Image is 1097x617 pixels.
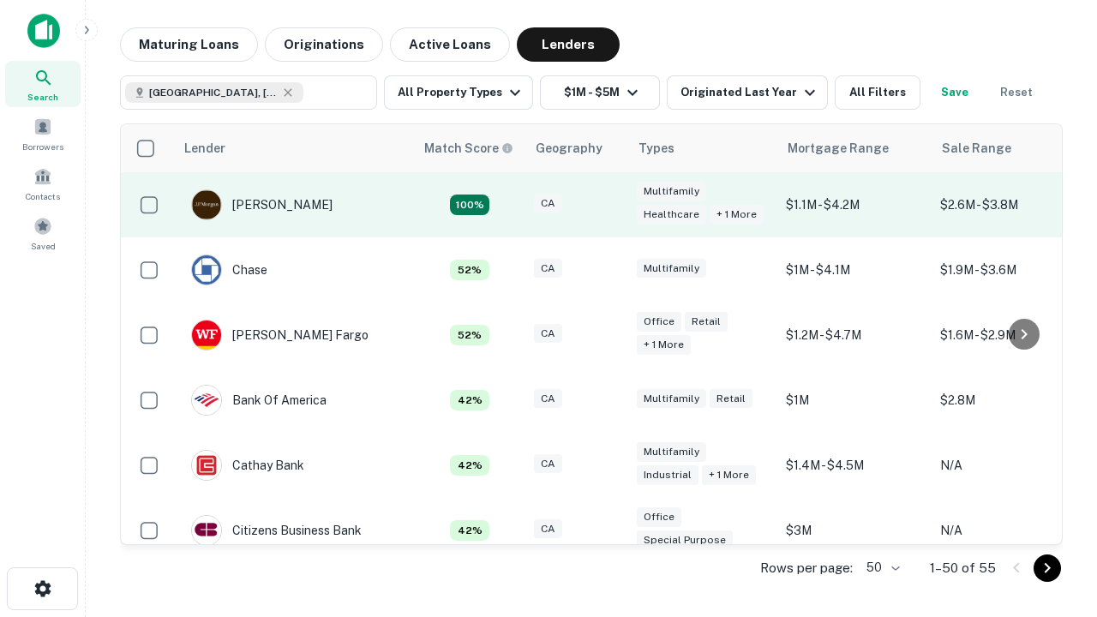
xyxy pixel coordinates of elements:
[777,433,932,498] td: $1.4M - $4.5M
[5,210,81,256] a: Saved
[989,75,1044,110] button: Reset
[5,160,81,207] a: Contacts
[777,498,932,563] td: $3M
[777,124,932,172] th: Mortgage Range
[450,260,489,280] div: Matching Properties: 5, hasApolloMatch: undefined
[534,324,562,344] div: CA
[191,450,304,481] div: Cathay Bank
[860,555,902,580] div: 50
[191,189,333,220] div: [PERSON_NAME]
[1034,554,1061,582] button: Go to next page
[536,138,602,159] div: Geography
[930,558,996,578] p: 1–50 of 55
[927,75,982,110] button: Save your search to get updates of matches that match your search criteria.
[517,27,620,62] button: Lenders
[1011,480,1097,562] iframe: Chat Widget
[637,182,706,201] div: Multifamily
[384,75,533,110] button: All Property Types
[932,498,1086,563] td: N/A
[450,195,489,215] div: Matching Properties: 17, hasApolloMatch: undefined
[637,389,706,409] div: Multifamily
[424,139,513,158] div: Capitalize uses an advanced AI algorithm to match your search with the best lender. The match sco...
[637,530,733,550] div: Special Purpose
[450,455,489,476] div: Matching Properties: 4, hasApolloMatch: undefined
[788,138,889,159] div: Mortgage Range
[26,189,60,203] span: Contacts
[534,194,562,213] div: CA
[710,205,764,225] div: + 1 more
[702,465,756,485] div: + 1 more
[191,320,369,350] div: [PERSON_NAME] Fargo
[192,255,221,285] img: picture
[637,507,681,527] div: Office
[777,237,932,303] td: $1M - $4.1M
[932,303,1086,368] td: $1.6M - $2.9M
[450,390,489,410] div: Matching Properties: 4, hasApolloMatch: undefined
[5,111,81,157] a: Borrowers
[149,85,278,100] span: [GEOGRAPHIC_DATA], [GEOGRAPHIC_DATA], [GEOGRAPHIC_DATA]
[22,140,63,153] span: Borrowers
[27,90,58,104] span: Search
[174,124,414,172] th: Lender
[27,14,60,48] img: capitalize-icon.png
[932,433,1086,498] td: N/A
[120,27,258,62] button: Maturing Loans
[932,172,1086,237] td: $2.6M - $3.8M
[424,139,510,158] h6: Match Score
[637,465,698,485] div: Industrial
[777,368,932,433] td: $1M
[192,386,221,415] img: picture
[192,451,221,480] img: picture
[191,515,362,546] div: Citizens Business Bank
[710,389,752,409] div: Retail
[637,442,706,462] div: Multifamily
[777,303,932,368] td: $1.2M - $4.7M
[192,320,221,350] img: picture
[414,124,525,172] th: Capitalize uses an advanced AI algorithm to match your search with the best lender. The match sco...
[191,385,327,416] div: Bank Of America
[534,519,562,539] div: CA
[835,75,920,110] button: All Filters
[534,389,562,409] div: CA
[760,558,853,578] p: Rows per page:
[192,190,221,219] img: picture
[942,138,1011,159] div: Sale Range
[184,138,225,159] div: Lender
[450,520,489,541] div: Matching Properties: 4, hasApolloMatch: undefined
[450,325,489,345] div: Matching Properties: 5, hasApolloMatch: undefined
[932,368,1086,433] td: $2.8M
[667,75,828,110] button: Originated Last Year
[191,255,267,285] div: Chase
[777,172,932,237] td: $1.1M - $4.2M
[637,259,706,279] div: Multifamily
[637,335,691,355] div: + 1 more
[534,454,562,474] div: CA
[5,61,81,107] a: Search
[637,205,706,225] div: Healthcare
[628,124,777,172] th: Types
[31,239,56,253] span: Saved
[534,259,562,279] div: CA
[265,27,383,62] button: Originations
[540,75,660,110] button: $1M - $5M
[525,124,628,172] th: Geography
[685,312,728,332] div: Retail
[932,124,1086,172] th: Sale Range
[932,237,1086,303] td: $1.9M - $3.6M
[637,312,681,332] div: Office
[680,82,820,103] div: Originated Last Year
[390,27,510,62] button: Active Loans
[192,516,221,545] img: picture
[638,138,674,159] div: Types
